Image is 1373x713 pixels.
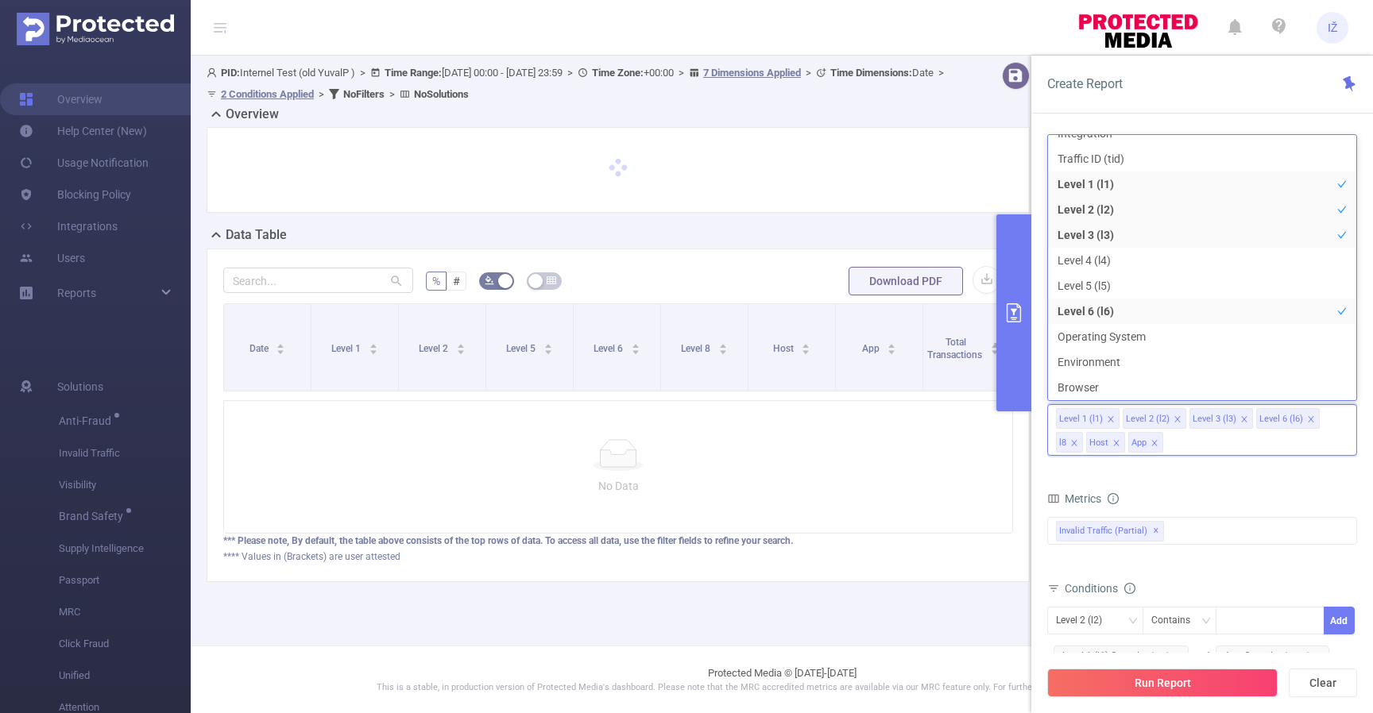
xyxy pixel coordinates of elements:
u: 7 Dimensions Applied [703,67,801,79]
b: No Filters [343,88,385,100]
button: Run Report [1047,669,1278,697]
a: Users [19,242,85,274]
div: Level 1 (l1) [1059,409,1103,430]
span: Level 6 [594,343,625,354]
a: Help Center (New) [19,115,147,147]
li: Host [1086,432,1125,453]
span: Create Report [1047,76,1123,91]
footer: Protected Media © [DATE]-[DATE] [191,646,1373,713]
span: IŽ [1328,12,1338,44]
div: Sort [369,341,378,351]
i: icon: check [1337,332,1347,341]
span: Unified [59,660,191,692]
span: Level 2 [419,343,451,354]
b: PID: [221,67,240,79]
span: Level 1 (l1) Contains 'ctv' [1054,646,1189,666]
i: icon: check [1337,383,1347,392]
a: Blocking Policy [19,179,131,210]
span: > [385,88,400,100]
span: Level 5 [506,343,538,354]
li: Environment [1048,349,1356,375]
i: icon: check [1337,154,1347,164]
div: Contains [1151,607,1201,634]
span: > [801,67,816,79]
i: icon: close [1240,415,1248,425]
div: *** Please note, By default, the table above consists of the top rows of data. To access all data... [223,534,1013,548]
span: and [1195,651,1336,661]
li: Traffic ID (tid) [1048,146,1356,172]
i: icon: bg-colors [485,276,494,285]
i: icon: close [1112,439,1120,449]
li: Level 3 (l3) [1189,408,1253,429]
div: Host [1089,433,1108,453]
a: Integrations [19,210,118,242]
i: icon: check [1337,306,1347,316]
li: Level 4 (l4) [1048,248,1356,273]
h2: Data Table [226,225,287,245]
span: > [314,88,329,100]
li: Level 5 (l5) [1048,273,1356,299]
i: icon: caret-down [631,348,640,353]
i: icon: caret-up [277,341,285,346]
span: Internel Test (old YuvalP ) [DATE] 00:00 - [DATE] 23:59 +00:00 [207,67,949,100]
i: icon: check [1337,281,1347,291]
i: icon: check [1337,205,1347,214]
i: icon: check [1337,230,1347,240]
i: icon: caret-down [456,348,465,353]
div: Sort [456,341,466,351]
span: Date [830,67,934,79]
span: > [355,67,370,79]
span: > [934,67,949,79]
span: Level 8 [681,343,713,354]
i: icon: close [1151,439,1158,449]
b: Time Zone: [592,67,644,79]
span: Supply Intelligence [59,533,191,565]
i: icon: caret-up [369,341,377,346]
span: ✕ [1153,522,1159,541]
button: Clear [1289,669,1357,697]
div: Level 2 (l2) [1056,607,1113,634]
span: Metrics [1047,492,1101,505]
i: icon: info-circle [1108,493,1119,504]
i: icon: down [1128,616,1138,627]
li: Browser [1048,375,1356,400]
span: Level 1 [331,343,363,354]
div: Level 2 (l2) [1126,409,1170,430]
div: App [1131,433,1147,453]
span: Click Fraud [59,628,191,660]
span: App [862,343,882,354]
li: Level 2 (l2) [1123,408,1186,429]
h2: Overview [226,105,279,124]
i: icon: caret-down [718,348,727,353]
div: l8 [1059,433,1066,453]
span: Visibility [59,469,191,501]
i: icon: close [1171,652,1179,660]
i: icon: caret-down [543,348,552,353]
i: icon: close [1107,415,1115,425]
i: icon: caret-up [718,341,727,346]
div: Sort [801,341,810,351]
b: Time Range: [385,67,442,79]
input: Search... [223,268,413,293]
a: Usage Notification [19,147,149,179]
li: Level 6 (l6) [1048,299,1356,324]
div: Sort [718,341,728,351]
button: Add [1324,607,1355,634]
i: icon: check [1337,256,1347,265]
i: icon: check [1337,179,1347,189]
a: Reports [57,277,96,309]
li: l8 [1056,432,1083,453]
li: App [1128,432,1163,453]
p: No Data [237,477,1000,495]
i: icon: close [1307,415,1315,425]
i: icon: close [1070,439,1078,449]
div: Sort [276,341,285,351]
i: icon: info-circle [1124,583,1135,594]
i: icon: caret-up [888,341,896,346]
img: Protected Media [17,13,174,45]
i: icon: close [1174,415,1182,425]
span: Conditions [1065,582,1135,595]
li: Level 1 (l1) [1056,408,1120,429]
i: icon: caret-up [543,341,552,346]
span: Total Transactions [927,337,984,360]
